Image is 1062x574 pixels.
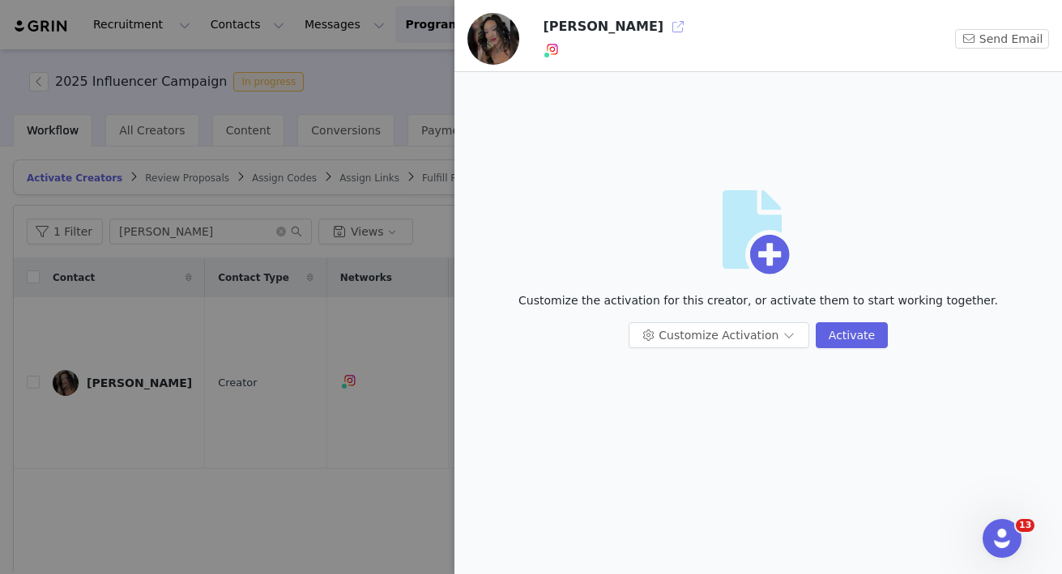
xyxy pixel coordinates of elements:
span: 13 [1016,519,1034,532]
button: Send Email [955,29,1049,49]
button: Activate [816,322,888,348]
p: Customize the activation for this creator, or activate them to start working together. [518,292,998,309]
iframe: Intercom live chat [983,519,1021,558]
button: Customize Activation [629,322,809,348]
img: dcb0ec64-2c5b-4ff9-90fc-9814cad0a195--s.jpg [467,13,519,65]
img: instagram.svg [546,43,559,56]
h3: [PERSON_NAME] [543,17,663,36]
